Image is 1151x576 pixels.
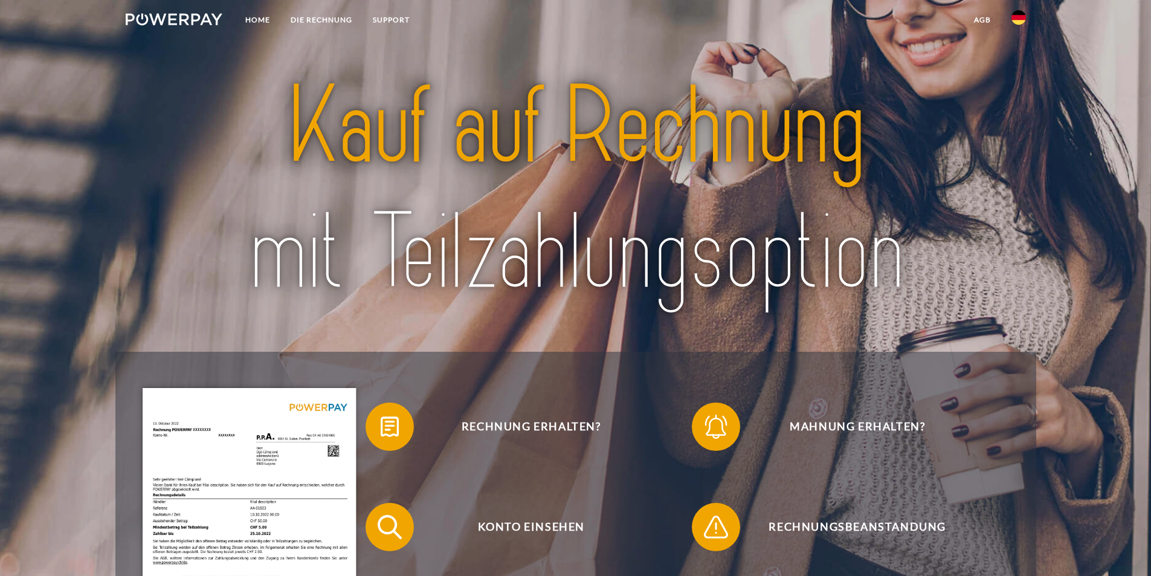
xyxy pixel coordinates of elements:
a: SUPPORT [363,9,420,31]
img: qb_warning.svg [701,512,731,542]
img: de [1011,10,1026,25]
button: Mahnung erhalten? [692,403,1006,451]
button: Rechnungsbeanstandung [692,503,1006,551]
img: logo-powerpay-white.svg [126,13,223,25]
span: Konto einsehen [383,503,679,551]
iframe: Schaltfläche zum Öffnen des Messaging-Fensters [1103,528,1141,566]
span: Rechnung erhalten? [383,403,679,451]
img: qb_bill.svg [375,412,405,442]
span: Mahnung erhalten? [709,403,1005,451]
a: agb [964,9,1001,31]
span: Rechnungsbeanstandung [709,503,1005,551]
img: qb_search.svg [375,512,405,542]
button: Konto einsehen [366,503,680,551]
img: title-powerpay_de.svg [170,57,981,322]
img: qb_bell.svg [701,412,731,442]
a: DIE RECHNUNG [280,9,363,31]
a: Home [235,9,280,31]
button: Rechnung erhalten? [366,403,680,451]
